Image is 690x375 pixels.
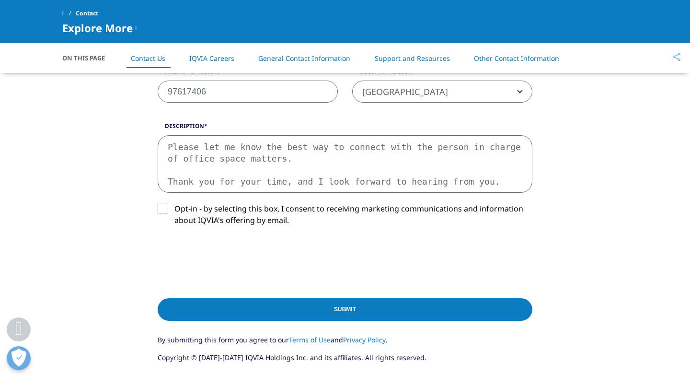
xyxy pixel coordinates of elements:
[158,298,532,321] input: Submit
[131,54,165,63] a: Contact Us
[352,67,532,81] label: Country/Region
[375,54,450,63] a: Support and Resources
[189,54,234,63] a: IQVIA Careers
[158,122,532,135] label: Description
[158,67,338,81] label: Phone - Optional
[62,53,115,63] span: On This Page
[158,203,532,231] label: Opt-in - by selecting this box, I consent to receiving marketing communications and information a...
[158,241,303,279] iframe: reCAPTCHA
[62,22,133,34] span: Explore More
[258,54,350,63] a: General Contact Information
[76,5,98,22] span: Contact
[353,81,532,103] span: Singapore
[158,335,532,352] p: By submitting this form you agree to our and .
[343,335,386,344] a: Privacy Policy
[289,335,331,344] a: Terms of Use
[352,81,532,103] span: Singapore
[7,346,31,370] button: Open Preferences
[474,54,559,63] a: Other Contact Information
[158,352,532,370] p: Copyright © [DATE]-[DATE] IQVIA Holdings Inc. and its affiliates. All rights reserved.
